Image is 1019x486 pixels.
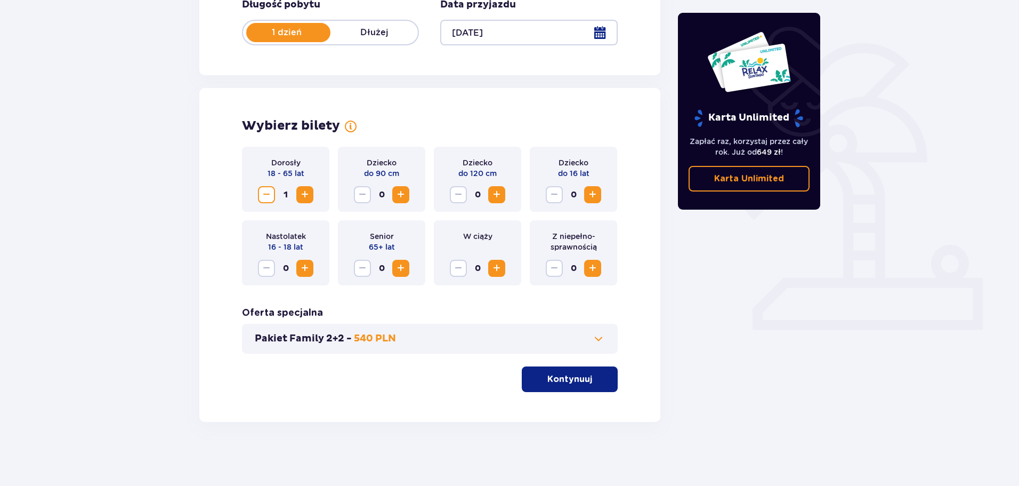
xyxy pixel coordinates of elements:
[458,168,497,179] p: do 120 cm
[522,367,618,392] button: Kontynuuj
[243,27,330,38] p: 1 dzień
[463,231,492,242] p: W ciąży
[255,332,605,345] button: Pakiet Family 2+2 -540 PLN
[538,231,609,252] p: Z niepełno­sprawnością
[277,186,294,203] span: 1
[693,109,804,128] p: Karta Unlimited
[296,260,313,277] button: Zwiększ
[547,373,592,385] p: Kontynuuj
[373,260,390,277] span: 0
[450,260,467,277] button: Zmniejsz
[367,157,397,168] p: Dziecko
[370,231,394,242] p: Senior
[392,186,409,203] button: Zwiększ
[689,136,810,157] p: Zapłać raz, korzystaj przez cały rok. Już od !
[565,186,582,203] span: 0
[354,332,396,345] p: 540 PLN
[258,260,275,277] button: Zmniejsz
[565,260,582,277] span: 0
[242,118,340,134] h2: Wybierz bilety
[469,260,486,277] span: 0
[271,157,301,168] p: Dorosły
[584,260,601,277] button: Zwiększ
[242,307,323,320] h3: Oferta specjalna
[559,157,588,168] p: Dziecko
[584,186,601,203] button: Zwiększ
[373,186,390,203] span: 0
[558,168,589,179] p: do 16 lat
[714,173,784,185] p: Karta Unlimited
[392,260,409,277] button: Zwiększ
[488,186,505,203] button: Zwiększ
[354,260,371,277] button: Zmniejsz
[463,157,492,168] p: Dziecko
[689,166,810,192] a: Karta Unlimited
[266,231,306,242] p: Nastolatek
[330,27,418,38] p: Dłużej
[450,186,467,203] button: Zmniejsz
[255,332,352,345] p: Pakiet Family 2+2 -
[369,242,395,252] p: 65+ lat
[757,148,781,156] span: 649 zł
[296,186,313,203] button: Zwiększ
[488,260,505,277] button: Zwiększ
[546,186,563,203] button: Zmniejsz
[546,260,563,277] button: Zmniejsz
[277,260,294,277] span: 0
[354,186,371,203] button: Zmniejsz
[364,168,399,179] p: do 90 cm
[469,186,486,203] span: 0
[707,31,791,93] img: Dwie karty całoroczne do Suntago z napisem 'UNLIMITED RELAX', na białym tle z tropikalnymi liśćmi...
[258,186,275,203] button: Zmniejsz
[268,168,304,179] p: 18 - 65 lat
[268,242,303,252] p: 16 - 18 lat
